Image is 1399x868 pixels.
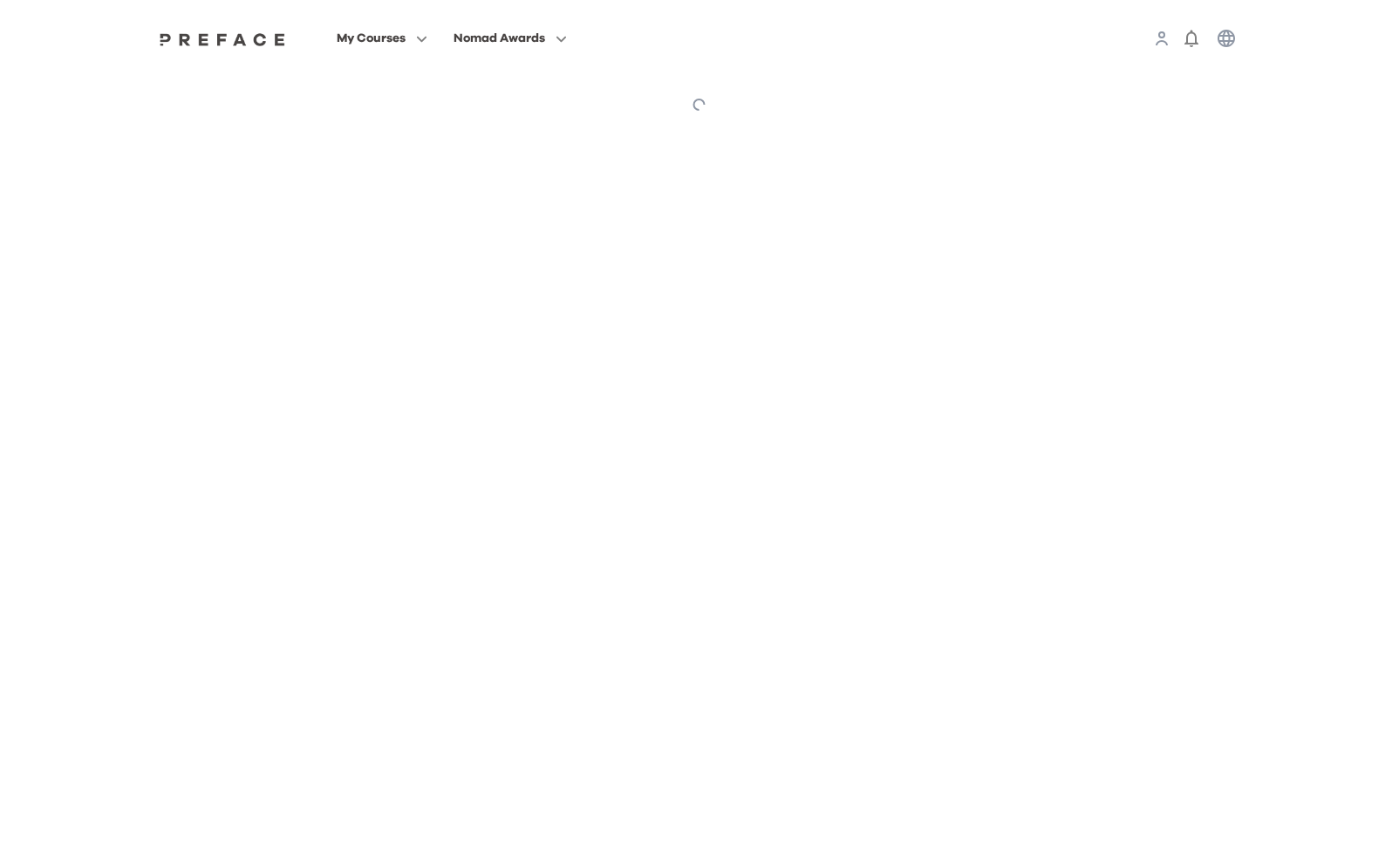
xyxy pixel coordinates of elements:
img: Preface Logo [155,32,290,46]
span: Nomad Awards [454,28,545,49]
button: Nomad Awards [448,27,572,50]
button: My Courses [331,27,433,50]
span: My Courses [337,28,406,49]
a: Preface Logo [155,31,290,45]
